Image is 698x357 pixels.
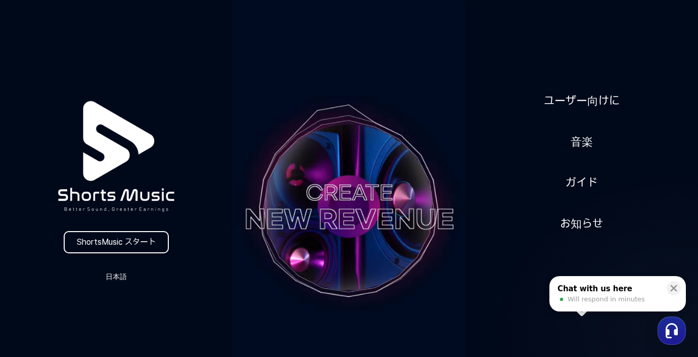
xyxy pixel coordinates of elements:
[92,270,141,284] button: 日本語
[64,231,169,253] a: ShortsMusic スタート
[556,211,607,236] a: お知らせ
[567,129,597,154] a: 音楽
[540,88,624,113] a: ユーザー向けに
[33,74,199,239] img: logo
[562,170,601,195] a: ガイド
